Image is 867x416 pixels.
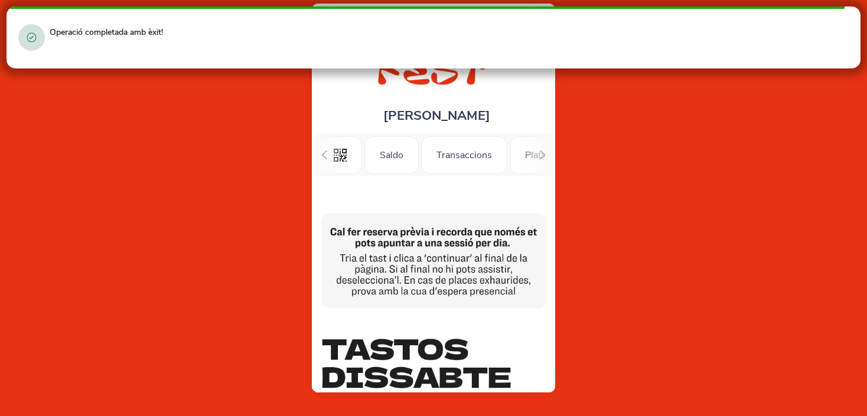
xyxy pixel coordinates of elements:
div: Transaccions [421,136,507,174]
span: [PERSON_NAME] [383,107,490,125]
a: Transaccions [421,148,507,160]
span: Operació completada amb èxit! [50,27,163,38]
a: Plats [510,148,561,160]
a: Saldo [364,148,419,160]
div: Saldo [364,136,419,174]
div: Plats [510,136,561,174]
